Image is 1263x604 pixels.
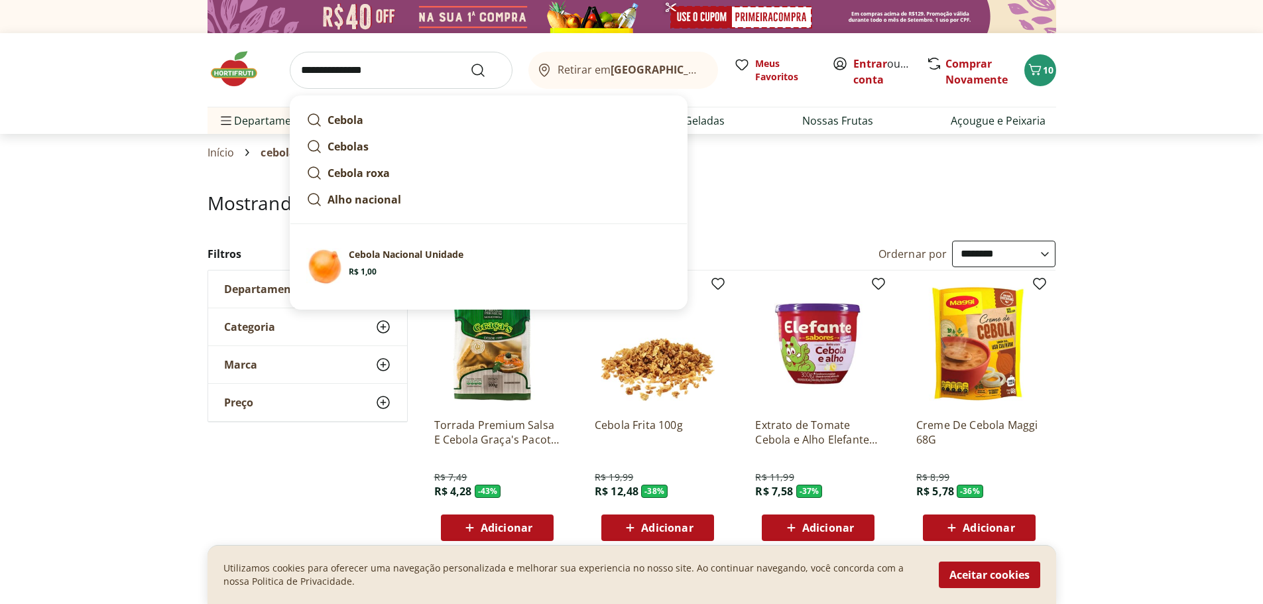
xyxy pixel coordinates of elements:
h2: Filtros [208,241,408,267]
span: Adicionar [802,522,854,533]
button: Adicionar [923,514,1036,541]
button: Categoria [208,308,407,345]
span: Departamentos [218,105,314,137]
button: Submit Search [470,62,502,78]
a: Cebola [301,107,676,133]
a: Extrato de Tomate Cebola e Alho Elefante 300g [755,418,881,447]
span: Meus Favoritos [755,57,816,84]
span: R$ 7,58 [755,484,793,499]
span: R$ 5,78 [916,484,954,499]
button: Marca [208,346,407,383]
b: [GEOGRAPHIC_DATA]/[GEOGRAPHIC_DATA] [611,62,834,77]
button: Carrinho [1024,54,1056,86]
span: Adicionar [963,522,1014,533]
span: Marca [224,358,257,371]
button: Retirar em[GEOGRAPHIC_DATA]/[GEOGRAPHIC_DATA] [528,52,718,89]
button: Adicionar [441,514,554,541]
button: Preço [208,384,407,421]
button: Aceitar cookies [939,562,1040,588]
span: R$ 12,48 [595,484,638,499]
strong: Alho nacional [328,192,401,207]
a: Comprar Novamente [945,56,1008,87]
a: Cebola roxa [301,160,676,186]
span: Preço [224,396,253,409]
button: Adicionar [762,514,874,541]
strong: Cebolas [328,139,369,154]
button: Departamento [208,271,407,308]
a: Criar conta [853,56,926,87]
span: Retirar em [558,64,704,76]
img: Torrada Premium Salsa E Cebola Graça's Pacote 100G [434,281,560,407]
span: Adicionar [481,522,532,533]
a: Açougue e Peixaria [951,113,1046,129]
button: Menu [218,105,234,137]
input: search [290,52,512,89]
span: R$ 1,00 [349,267,377,277]
a: Cebolas [301,133,676,160]
strong: Cebola [328,113,363,127]
span: cebola [261,147,296,158]
img: Cebola Nacional Unidade [306,248,343,285]
span: Departamento [224,282,302,296]
span: - 43 % [475,485,501,498]
span: 10 [1043,64,1053,76]
a: Início [208,147,235,158]
a: Entrar [853,56,887,71]
img: Cebola Frita 100g [595,281,721,407]
span: Adicionar [641,522,693,533]
span: - 36 % [957,485,983,498]
span: R$ 8,99 [916,471,949,484]
span: R$ 7,49 [434,471,467,484]
span: R$ 19,99 [595,471,633,484]
a: Cebola Nacional UnidadeCebola Nacional UnidadeR$ 1,00 [301,243,676,290]
a: Cebola Frita 100g [595,418,721,447]
span: - 38 % [641,485,668,498]
a: Creme De Cebola Maggi 68G [916,418,1042,447]
a: Meus Favoritos [734,57,816,84]
button: Adicionar [601,514,714,541]
span: - 37 % [796,485,823,498]
img: Hortifruti [208,49,274,89]
span: R$ 4,28 [434,484,472,499]
a: Nossas Frutas [802,113,873,129]
p: Utilizamos cookies para oferecer uma navegação personalizada e melhorar sua experiencia no nosso ... [223,562,923,588]
span: ou [853,56,912,88]
img: Creme De Cebola Maggi 68G [916,281,1042,407]
label: Ordernar por [878,247,947,261]
span: Categoria [224,320,275,333]
img: Extrato de Tomate Cebola e Alho Elefante 300g [755,281,881,407]
a: Torrada Premium Salsa E Cebola Graça's Pacote 100G [434,418,560,447]
span: R$ 11,99 [755,471,794,484]
p: Cebola Nacional Unidade [349,248,463,261]
strong: Cebola roxa [328,166,390,180]
a: Alho nacional [301,186,676,213]
h1: Mostrando resultados para: [208,192,1056,213]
